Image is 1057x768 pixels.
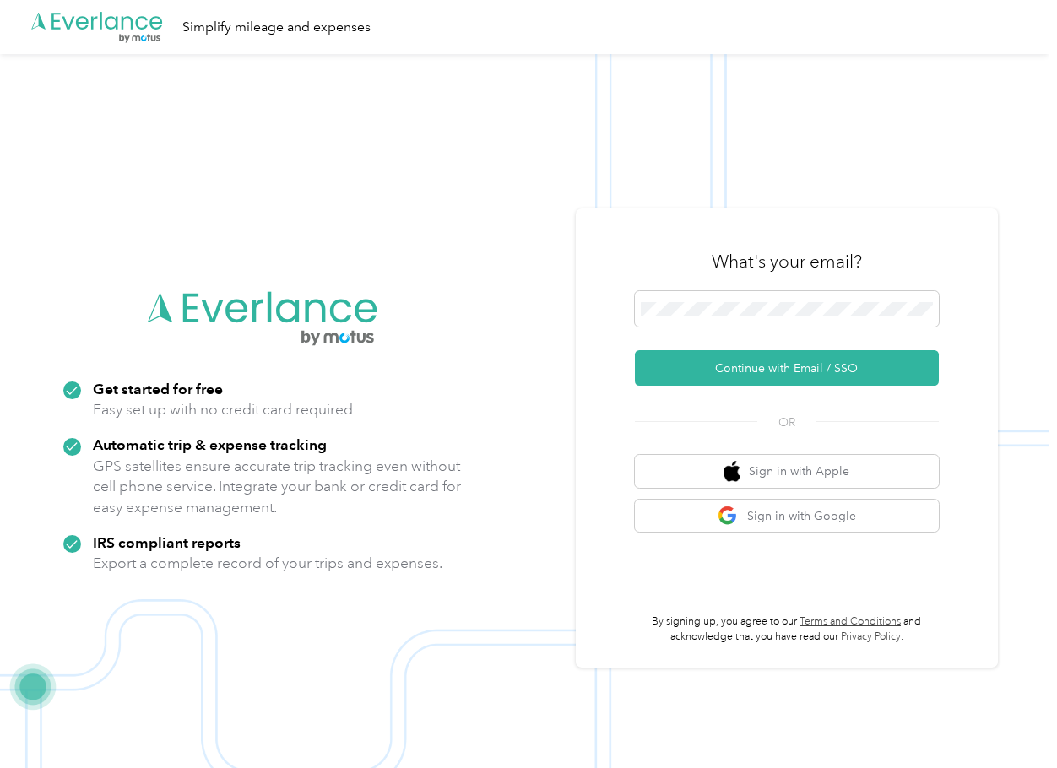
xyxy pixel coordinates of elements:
[841,630,901,643] a: Privacy Policy
[93,456,462,518] p: GPS satellites ensure accurate trip tracking even without cell phone service. Integrate your bank...
[712,250,862,273] h3: What's your email?
[93,399,353,420] p: Easy set up with no credit card required
[93,380,223,398] strong: Get started for free
[93,553,442,574] p: Export a complete record of your trips and expenses.
[182,17,371,38] div: Simplify mileage and expenses
[757,414,816,431] span: OR
[93,533,241,551] strong: IRS compliant reports
[635,500,939,533] button: google logoSign in with Google
[635,455,939,488] button: apple logoSign in with Apple
[718,506,739,527] img: google logo
[724,461,740,482] img: apple logo
[962,673,1057,768] iframe: Everlance-gr Chat Button Frame
[635,350,939,386] button: Continue with Email / SSO
[800,615,901,628] a: Terms and Conditions
[635,614,939,644] p: By signing up, you agree to our and acknowledge that you have read our .
[93,435,327,453] strong: Automatic trip & expense tracking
